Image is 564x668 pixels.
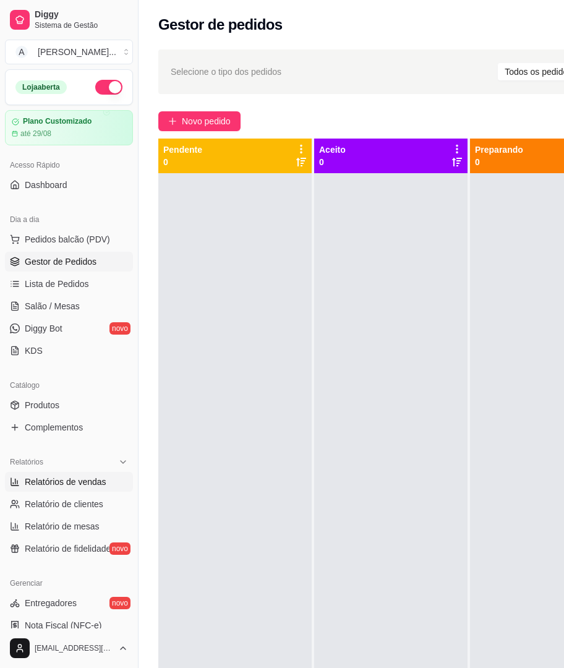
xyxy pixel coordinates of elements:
[5,539,133,559] a: Relatório de fidelidadenovo
[10,457,43,467] span: Relatórios
[5,210,133,229] div: Dia a dia
[25,179,67,191] span: Dashboard
[95,80,122,95] button: Alterar Status
[35,9,128,20] span: Diggy
[5,395,133,415] a: Produtos
[5,615,133,635] a: Nota Fiscal (NFC-e)
[5,633,133,663] button: [EMAIL_ADDRESS][DOMAIN_NAME]
[5,494,133,514] a: Relatório de clientes
[25,421,83,434] span: Complementos
[163,156,202,168] p: 0
[25,322,62,335] span: Diggy Bot
[5,573,133,593] div: Gerenciar
[168,117,177,126] span: plus
[163,143,202,156] p: Pendente
[23,117,92,126] article: Plano Customizado
[38,46,116,58] div: [PERSON_NAME] ...
[5,417,133,437] a: Complementos
[15,80,67,94] div: Loja aberta
[5,341,133,361] a: KDS
[25,619,101,632] span: Nota Fiscal (NFC-e)
[15,46,28,58] span: A
[25,597,77,609] span: Entregadores
[5,472,133,492] a: Relatórios de vendas
[25,399,59,411] span: Produtos
[5,319,133,338] a: Diggy Botnovo
[25,300,80,312] span: Salão / Mesas
[5,296,133,316] a: Salão / Mesas
[20,129,51,139] article: até 29/08
[5,40,133,64] button: Select a team
[25,233,110,246] span: Pedidos balcão (PDV)
[5,229,133,249] button: Pedidos balcão (PDV)
[5,516,133,536] a: Relatório de mesas
[25,542,111,555] span: Relatório de fidelidade
[5,110,133,145] a: Plano Customizadoaté 29/08
[5,375,133,395] div: Catálogo
[25,498,103,510] span: Relatório de clientes
[475,143,523,156] p: Preparando
[319,143,346,156] p: Aceito
[319,156,346,168] p: 0
[25,476,106,488] span: Relatórios de vendas
[25,345,43,357] span: KDS
[5,175,133,195] a: Dashboard
[158,15,283,35] h2: Gestor de pedidos
[35,643,113,653] span: [EMAIL_ADDRESS][DOMAIN_NAME]
[5,155,133,175] div: Acesso Rápido
[35,20,128,30] span: Sistema de Gestão
[5,252,133,272] a: Gestor de Pedidos
[5,5,133,35] a: DiggySistema de Gestão
[475,156,523,168] p: 0
[5,593,133,613] a: Entregadoresnovo
[158,111,241,131] button: Novo pedido
[25,278,89,290] span: Lista de Pedidos
[5,274,133,294] a: Lista de Pedidos
[171,65,281,79] span: Selecione o tipo dos pedidos
[25,520,100,533] span: Relatório de mesas
[25,255,96,268] span: Gestor de Pedidos
[182,114,231,128] span: Novo pedido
